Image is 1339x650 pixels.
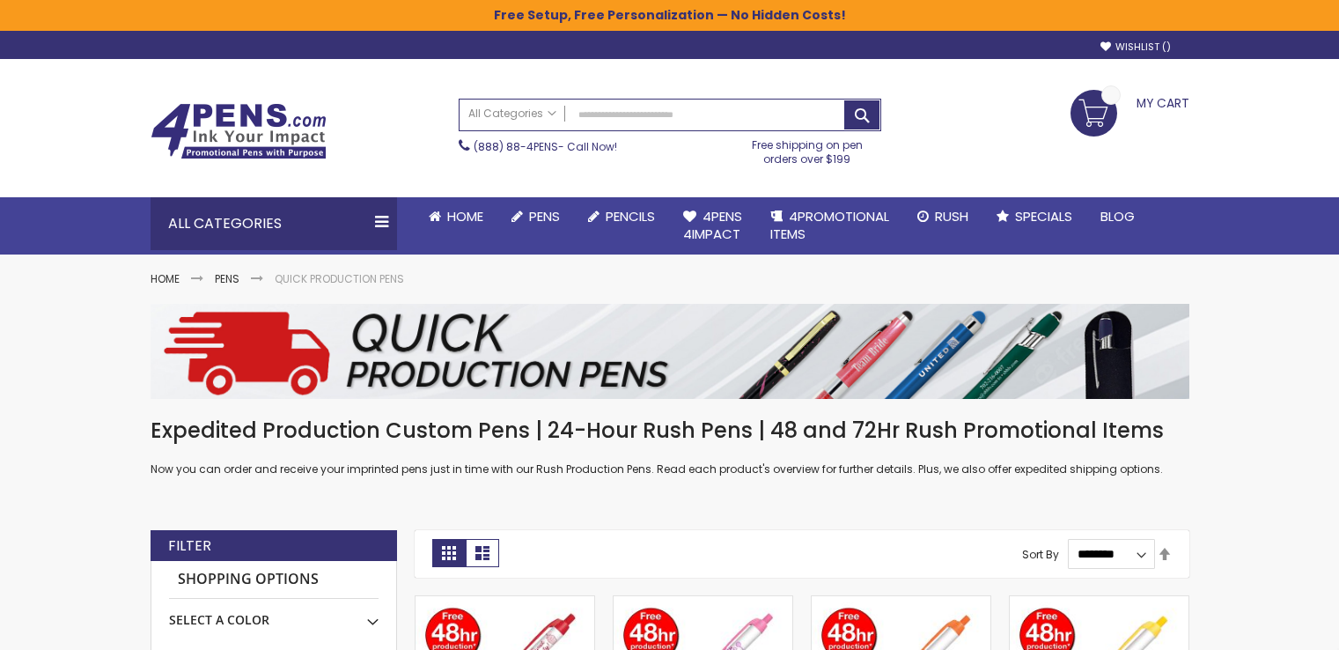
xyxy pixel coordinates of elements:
strong: Shopping Options [169,561,379,599]
a: Specials [982,197,1086,236]
img: 4Pens Custom Pens and Promotional Products [151,103,327,159]
div: Select A Color [169,599,379,629]
span: 4Pens 4impact [683,207,742,243]
label: Sort By [1022,546,1059,561]
div: Free shipping on pen orders over $199 [733,131,881,166]
a: Pens [497,197,574,236]
a: Wishlist [1100,41,1171,54]
a: Pencils [574,197,669,236]
span: 4PROMOTIONAL ITEMS [770,207,889,243]
span: Pens [529,207,560,225]
span: Blog [1100,207,1135,225]
span: Pencils [606,207,655,225]
span: Rush [935,207,968,225]
span: All Categories [468,107,556,121]
a: (888) 88-4PENS [474,139,558,154]
a: Rush [903,197,982,236]
p: Now you can order and receive your imprinted pens just in time with our Rush Production Pens. Rea... [151,462,1189,476]
strong: Filter [168,536,211,556]
a: PenScents™ Scented Pens - Orange Scent, 48 Hr Production [812,595,990,610]
h1: Expedited Production Custom Pens | 24-Hour Rush Pens | 48 and 72Hr Rush Promotional Items [151,417,1189,445]
a: Blog [1086,197,1149,236]
span: Specials [1015,207,1072,225]
a: PenScents™ Scented Pens - Strawberry Scent, 48-Hr Production [416,595,594,610]
a: Home [151,271,180,286]
div: All Categories [151,197,397,250]
strong: Grid [432,539,466,567]
a: Home [415,197,497,236]
img: Quick Production Pens [151,304,1189,399]
a: 4Pens4impact [669,197,756,255]
strong: Quick Production Pens [275,271,404,286]
a: PenScents™ Scented Pens - Lemon Scent, 48 HR Production [1010,595,1188,610]
a: All Categories [460,100,565,129]
span: - Call Now! [474,139,617,154]
span: Home [447,207,483,225]
a: PenScents™ Scented Pens - Cotton Candy Scent, 48 Hour Production [614,595,792,610]
a: 4PROMOTIONALITEMS [756,197,903,255]
a: Pens [215,271,239,286]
